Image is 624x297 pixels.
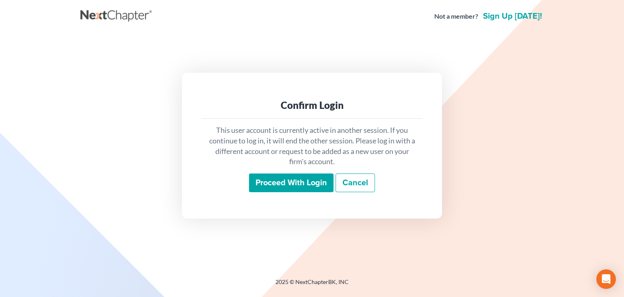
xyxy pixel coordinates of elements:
p: This user account is currently active in another session. If you continue to log in, it will end ... [208,125,416,167]
div: 2025 © NextChapterBK, INC [80,278,544,293]
input: Proceed with login [249,173,334,192]
a: Sign up [DATE]! [481,12,544,20]
a: Cancel [336,173,375,192]
div: Open Intercom Messenger [596,269,616,289]
strong: Not a member? [434,12,478,21]
div: Confirm Login [208,99,416,112]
